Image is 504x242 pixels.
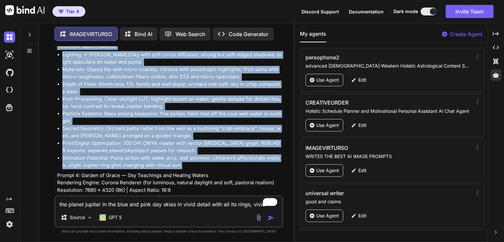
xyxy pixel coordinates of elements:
p: Edit [358,167,367,174]
p: WRITES THE BEST AI IMAGE PROMPTS [305,153,472,160]
img: GPT 5 [99,214,106,221]
textarea: To enrich screen reader interactions, please activate Accessibility in Grammarly extension settings [55,196,282,208]
p: Bind can provide inaccurate information, including about people. Always double-check its answers.... [54,229,283,234]
p: GPT 5 [109,214,122,221]
li: Post-Processing: Clean daylight LUT; highlight bloom on water; gentle dehaze for distant house; l... [62,95,282,110]
img: icon [268,214,274,221]
span: Documentation [349,9,384,14]
p: Use Agent [316,212,339,219]
p: Bind AI [135,30,152,38]
p: advanced [DEMOGRAPHIC_DATA]-Western Holistic Astrological Content Specialist [305,63,472,69]
img: cloudideIcon [4,85,15,96]
button: My agents [300,30,326,42]
p: Holistic Schedule Planner and Motivational Personal Assistant AI Chat Agent [305,108,472,114]
p: Edit [358,77,367,83]
p: Create Agent [450,30,482,38]
img: attachment [255,214,262,221]
p: good and claims [305,198,472,205]
span: Tier 4 [66,8,79,15]
p: Source [70,214,85,221]
button: premiumTier 4 [52,6,85,17]
h3: universal writer [305,189,422,197]
li: Materials: Glazed tile with micro-crackle; chrome with anisotropic highlights; fruit skins with m... [62,66,282,81]
p: Prompt 4: Garden of Grace — Sky Teachings and Healing Waters Rendering Engine: Corona Renderer (f... [57,172,282,209]
span: Dark mode [393,8,418,15]
p: Edit [358,122,367,129]
button: Discord Support [302,8,339,15]
li: Animation Potential: Pump action with water arcs; leaf shimmer; children’s affectionate motion; s... [62,154,282,169]
h3: persophone2 [305,53,422,61]
p: Web Search [176,30,205,38]
img: settings [4,219,15,230]
button: Documentation [349,8,384,15]
p: Code Generator [229,30,268,38]
p: Edit [358,212,367,219]
img: Bind AI [5,5,45,15]
button: Invite Team [446,5,493,18]
li: Lighting: V-[PERSON_NAME]/Sky with soft cirrus diffusion; strong but soft-edged shadows; bright s... [62,51,282,66]
li: Sacred Geometry: Orchard paths radial from the well as a nurturing “crab embrace”; house, well, a... [62,125,282,140]
span: Discord Support [302,9,339,14]
img: premium [59,10,63,13]
h3: IMAGEVIRTURSO [305,144,422,152]
p: Use Agent [316,122,339,129]
img: Pick Models [87,215,93,220]
p: Use Agent [316,167,339,174]
h3: CREATIVEORDER [305,99,422,107]
img: darkAi-studio [4,49,15,60]
img: githubDark [4,67,15,78]
p: IMAGEVIRTURSO [70,30,112,38]
p: Use Agent [316,77,339,83]
li: Particle Systems: Bees among blossoms; fine pollen; faint mist off the cool well water in sunlight. [62,110,282,125]
li: Print/Digital Optimization: 300 DPI CMYK master with vector [MEDICAL_DATA] glyph; RGB HDR exports... [62,140,282,154]
li: Depth of Field: 45mm lens, f/5; family and well sharp; orchard mid-soft; sky in crisp composite p... [62,81,282,95]
p: Technical Specifications: [57,42,282,50]
img: darkChat [4,31,15,43]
